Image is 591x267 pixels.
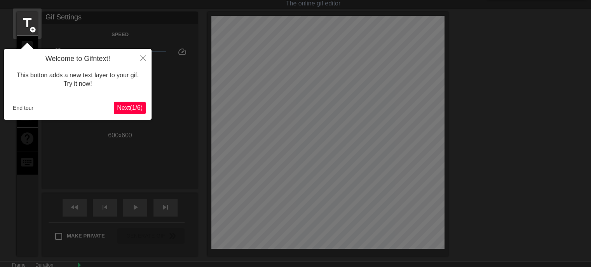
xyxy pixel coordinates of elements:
[117,104,143,111] span: Next ( 1 / 6 )
[10,102,37,114] button: End tour
[134,49,152,67] button: Close
[114,102,146,114] button: Next
[10,55,146,63] h4: Welcome to Gifntext!
[10,63,146,96] div: This button adds a new text layer to your gif. Try it now!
